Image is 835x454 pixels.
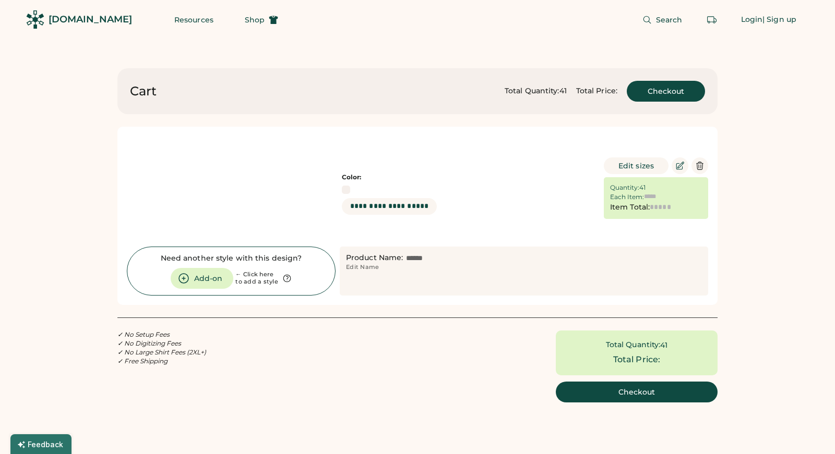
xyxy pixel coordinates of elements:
[117,339,181,347] em: ✓ No Digitizing Fees
[346,263,379,272] div: Edit Name
[232,9,291,30] button: Shop
[162,9,226,30] button: Resources
[606,340,661,350] div: Total Quantity:
[672,157,688,174] button: Edit Product
[559,86,567,96] div: 41
[556,382,718,402] button: Checkout
[610,202,650,213] div: Item Total:
[505,86,559,96] div: Total Quantity:
[660,341,667,350] div: 41
[627,81,705,102] button: Checkout
[245,16,265,23] span: Shop
[762,15,796,25] div: | Sign up
[656,16,683,23] span: Search
[346,253,403,263] div: Product Name:
[639,183,646,192] div: 41
[613,353,661,366] div: Total Price:
[161,253,302,264] div: Need another style with this design?
[604,157,669,174] button: Edit sizes
[117,330,170,338] em: ✓ No Setup Fees
[576,86,617,96] div: Total Price:
[701,9,722,30] button: Retrieve an order
[26,10,44,29] img: Rendered Logo - Screens
[610,183,639,192] div: Quantity:
[630,9,695,30] button: Search
[49,13,132,26] div: [DOMAIN_NAME]
[117,357,168,365] em: ✓ Free Shipping
[235,271,278,286] div: ← Click here to add a style
[117,348,206,356] em: ✓ No Large Shirt Fees (2XL+)
[741,15,763,25] div: Login
[342,173,361,181] strong: Color:
[130,83,157,100] div: Cart
[610,193,644,201] div: Each Item:
[171,268,233,289] button: Add-on
[231,136,336,240] img: yH5BAEAAAAALAAAAAABAAEAAAIBRAA7
[127,136,231,240] img: yH5BAEAAAAALAAAAAABAAEAAAIBRAA7
[691,157,708,174] button: Delete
